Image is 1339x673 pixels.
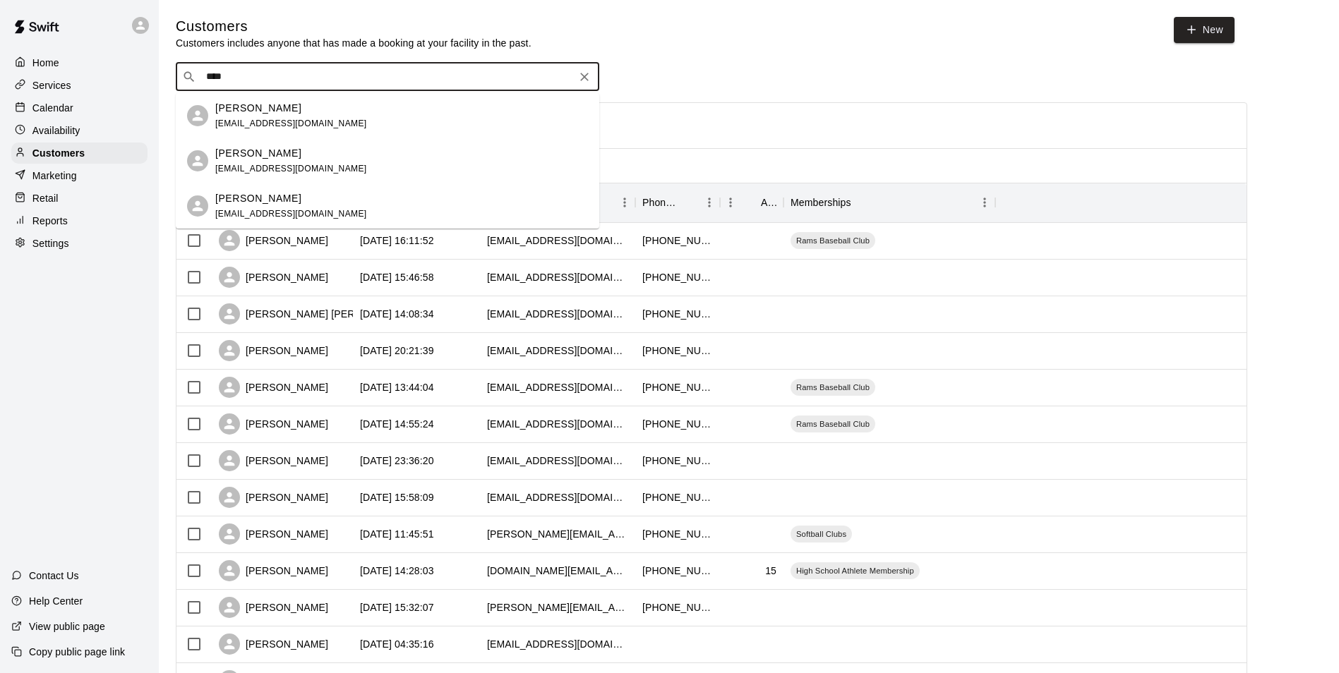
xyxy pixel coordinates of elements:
p: Settings [32,236,69,250]
div: +15155054313 [642,234,713,248]
div: Jill Dare [187,105,208,126]
div: 2025-09-14 15:46:58 [360,270,434,284]
span: Softball Clubs [791,528,852,540]
a: New [1174,17,1235,43]
div: +12242505309 [642,600,713,614]
span: [EMAIL_ADDRESS][DOMAIN_NAME] [215,119,367,128]
p: Help Center [29,594,83,608]
div: [PERSON_NAME] [219,450,328,471]
p: Copy public page link [29,645,125,659]
div: High School Athlete Membership [791,562,920,579]
div: [PERSON_NAME] [219,377,328,398]
div: 15 [765,564,776,578]
div: +15152407943 [642,380,713,394]
a: Settings [11,233,148,254]
p: Customers [32,146,85,160]
div: [PERSON_NAME] [219,230,328,251]
div: Memberships [783,183,995,222]
div: Jackson Dare [187,150,208,171]
div: 2025-09-08 11:45:51 [360,527,434,541]
span: High School Athlete Membership [791,565,920,576]
div: Services [11,75,148,96]
div: slritchhart@hotmail.com [487,380,628,394]
div: gibsonj@bfschools.org [487,344,628,358]
a: Customers [11,143,148,164]
p: Calendar [32,101,73,115]
div: [PERSON_NAME] [219,413,328,435]
button: Clear [575,67,594,87]
div: +15157106170 [642,564,713,578]
p: Services [32,78,71,92]
div: Phone Number [642,183,679,222]
div: andrew.becca.johnson@gmail.com [487,527,628,541]
div: 2025-09-14 16:11:52 [360,234,434,248]
span: [EMAIL_ADDRESS][DOMAIN_NAME] [215,209,367,219]
p: [PERSON_NAME] [215,191,301,206]
p: View public page [29,619,105,633]
div: panthergirl2005@gmail.com [487,307,628,321]
button: Menu [974,192,995,213]
p: Reports [32,214,68,228]
p: Home [32,56,59,70]
p: [PERSON_NAME] [215,101,301,116]
div: Search customers by name or email [176,63,599,91]
div: Rams Baseball Club [791,416,875,432]
div: Phone Number [635,183,720,222]
a: Retail [11,188,148,209]
div: [PERSON_NAME] [219,523,328,545]
div: +15156695855 [642,417,713,431]
div: 2025-09-12 13:44:04 [360,380,434,394]
div: 2025-09-13 20:21:39 [360,344,434,358]
button: Sort [741,193,761,212]
button: Menu [720,192,741,213]
div: Softball Clubs [791,526,852,542]
div: 2025-09-08 23:36:20 [360,454,434,468]
p: Availability [32,123,80,138]
div: +15152318765 [642,344,713,358]
div: [PERSON_NAME] [219,487,328,508]
button: Sort [679,193,699,212]
p: Retail [32,191,59,205]
span: [EMAIL_ADDRESS][DOMAIN_NAME] [215,164,367,174]
div: [PERSON_NAME] [219,597,328,618]
div: Rams Baseball Club [791,379,875,396]
a: Reports [11,210,148,231]
div: 2025-09-08 15:58:09 [360,490,434,504]
div: +17125745692 [642,527,713,541]
span: Rams Baseball Club [791,418,875,430]
span: Rams Baseball Club [791,235,875,246]
div: 2025-09-05 15:32:07 [360,600,434,614]
p: Marketing [32,169,77,183]
div: jwjoewalsh@gmail.com [487,417,628,431]
button: Menu [614,192,635,213]
div: kstrawn9025@gmail.com [487,234,628,248]
div: Age [761,183,776,222]
button: Menu [699,192,720,213]
button: Sort [851,193,871,212]
div: fedexbryan@yahoo.com [487,454,628,468]
a: Availability [11,120,148,141]
p: Customers includes anyone that has made a booking at your facility in the past. [176,36,532,50]
div: [PERSON_NAME] [219,560,328,581]
div: Email [480,183,635,222]
div: Rams Baseball Club [791,232,875,249]
div: Memberships [791,183,851,222]
div: 2025-09-06 14:28:03 [360,564,434,578]
a: Marketing [11,165,148,186]
p: Contact Us [29,569,79,583]
div: 2025-09-14 14:08:34 [360,307,434,321]
div: +15152026307 [642,454,713,468]
div: Home [11,52,148,73]
a: Calendar [11,97,148,119]
h5: Customers [176,17,532,36]
div: mandympenning@gmail.com [487,637,628,651]
div: kimoanhthi.vi@gmail.com [487,564,628,578]
div: [PERSON_NAME] [219,633,328,655]
div: +15155539570 [642,270,713,284]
